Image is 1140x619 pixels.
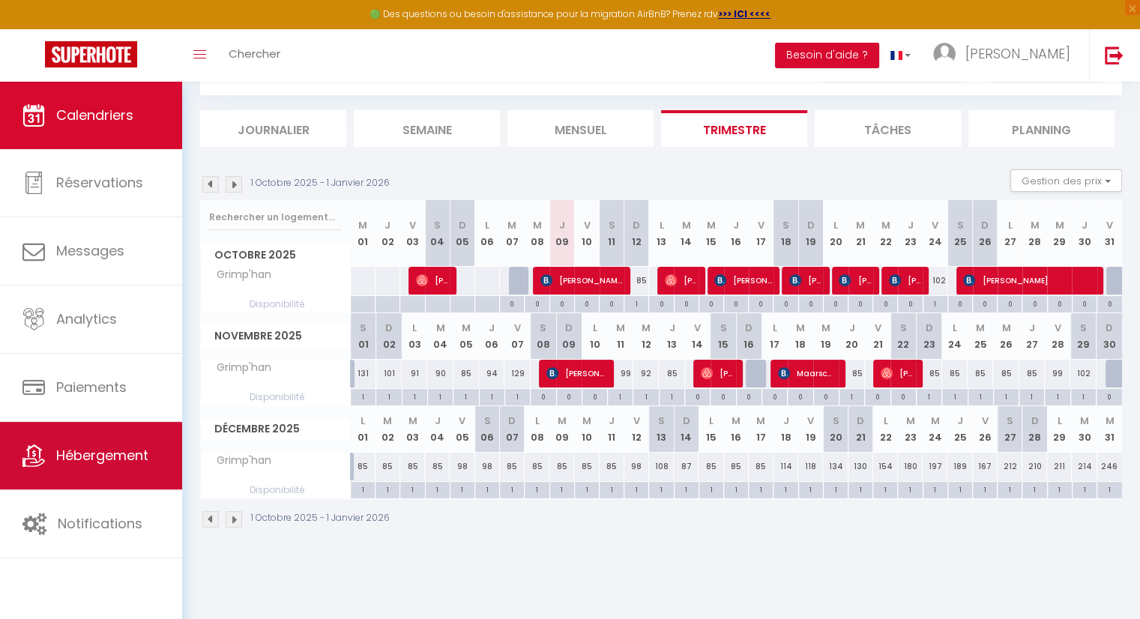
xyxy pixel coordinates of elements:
span: [PERSON_NAME] [965,44,1070,63]
abbr: V [1055,321,1061,335]
abbr: S [360,321,367,335]
th: 03 [402,313,427,359]
abbr: D [1031,414,1039,428]
th: 09 [549,406,574,452]
span: Réservations [56,173,143,192]
th: 12 [624,200,649,267]
div: 1 [660,389,684,403]
th: 05 [453,313,479,359]
div: 0 [873,296,897,310]
th: 16 [736,313,761,359]
div: 1 [633,389,658,403]
li: Semaine [354,110,500,147]
th: 19 [813,313,839,359]
div: 101 [376,360,402,387]
abbr: D [633,218,640,232]
th: 23 [898,200,923,267]
abbr: J [783,414,789,428]
span: [PERSON_NAME] Van Der [PERSON_NAME] [881,359,914,387]
th: 22 [890,313,916,359]
th: 15 [711,313,736,359]
abbr: L [883,414,887,428]
div: 0 [724,296,748,310]
span: Maarschalkerweerd Fee [778,359,836,387]
button: Besoin d'aide ? [775,43,879,68]
span: [PERSON_NAME] [963,266,1095,295]
th: 25 [947,406,972,452]
div: 0 [948,296,972,310]
th: 15 [699,406,723,452]
div: 0 [891,389,916,403]
div: 0 [699,296,723,310]
div: 99 [1045,360,1070,387]
div: 90 [427,360,453,387]
abbr: M [1031,218,1040,232]
div: 1 [428,389,453,403]
div: 0 [582,389,607,403]
abbr: M [796,321,805,335]
th: 28 [1022,200,1047,267]
th: 23 [916,313,941,359]
th: 20 [839,313,864,359]
abbr: D [807,218,815,232]
span: Calendriers [56,106,133,124]
abbr: M [408,414,417,428]
abbr: S [832,414,839,428]
div: 0 [525,296,549,310]
span: Notifications [58,514,142,533]
th: 05 [450,406,474,452]
abbr: M [616,321,625,335]
abbr: J [849,321,855,335]
th: 18 [788,313,813,359]
th: 15 [699,200,723,267]
div: 131 [351,360,376,387]
th: 17 [749,200,773,267]
abbr: J [384,218,390,232]
img: logout [1105,46,1124,64]
abbr: S [540,321,546,335]
div: 0 [685,389,710,403]
th: 28 [1045,313,1070,359]
th: 28 [1022,406,1047,452]
div: 85 [968,360,993,387]
th: 04 [425,406,450,452]
th: 10 [582,313,607,359]
div: 0 [557,389,582,403]
span: Messages [56,241,124,260]
th: 30 [1072,406,1097,452]
div: 85 [839,360,864,387]
span: Novembre 2025 [201,325,350,347]
th: 14 [674,406,699,452]
div: 99 [608,360,633,387]
div: 0 [1097,389,1122,403]
th: 12 [624,406,649,452]
th: 11 [600,406,624,452]
th: 14 [685,313,711,359]
span: Grimp'han [203,360,275,376]
abbr: M [732,414,741,428]
span: Disponibilité [201,389,350,405]
th: 27 [998,406,1022,452]
th: 29 [1047,200,1072,267]
span: [PERSON_NAME] Pictoel [714,266,772,295]
input: Rechercher un logement... [209,204,342,231]
div: 102 [923,267,947,295]
th: 07 [500,406,525,452]
span: Disponibilité [201,296,350,312]
abbr: L [773,321,777,335]
abbr: S [484,414,491,428]
abbr: S [1080,321,1087,335]
span: [PERSON_NAME] [546,359,604,387]
div: 0 [749,296,773,310]
div: 0 [1048,296,1072,310]
th: 24 [923,406,947,452]
th: 27 [998,200,1022,267]
div: 91 [402,360,427,387]
abbr: L [833,218,838,232]
span: [PERSON_NAME] [540,266,623,295]
div: 0 [848,296,872,310]
abbr: J [609,414,615,428]
div: 0 [788,389,812,403]
li: Planning [968,110,1115,147]
span: Hébergement [56,446,148,465]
